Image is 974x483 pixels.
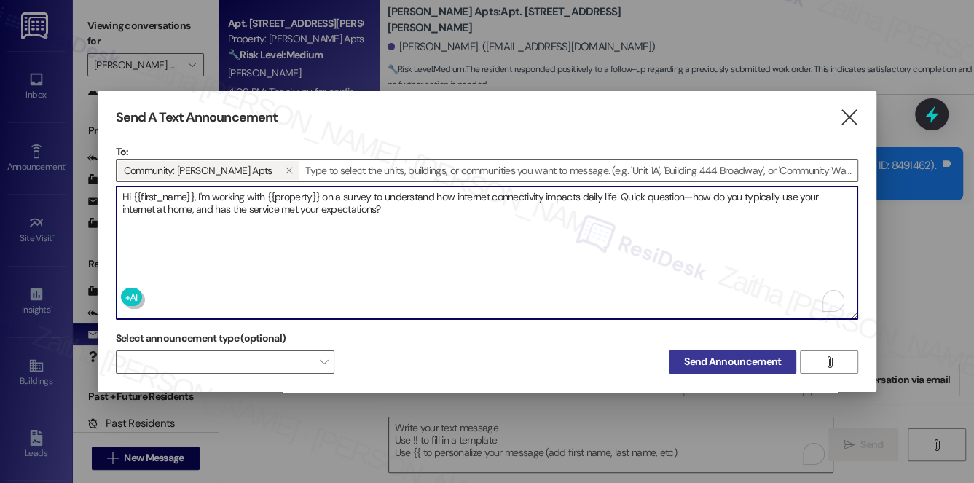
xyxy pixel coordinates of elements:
[824,356,835,368] i: 
[124,161,272,180] span: Community: Ashberry Apts
[116,186,859,320] div: To enrich screen reader interactions, please activate Accessibility in Grammarly extension settings
[116,144,859,159] p: To:
[278,161,299,180] button: Community: Ashberry Apts
[301,160,857,181] input: Type to select the units, buildings, or communities you want to message. (e.g. 'Unit 1A', 'Buildi...
[839,110,859,125] i: 
[684,354,781,369] span: Send Announcement
[116,327,286,350] label: Select announcement type (optional)
[116,109,278,126] h3: Send A Text Announcement
[117,186,858,319] textarea: To enrich screen reader interactions, please activate Accessibility in Grammarly extension settings
[285,165,293,176] i: 
[669,350,796,374] button: Send Announcement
